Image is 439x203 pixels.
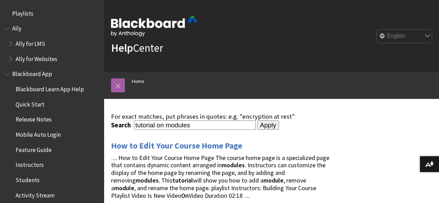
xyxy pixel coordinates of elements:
span: Students [16,174,40,184]
span: Activity Stream [16,189,54,199]
strong: On [181,192,189,200]
a: How to Edit Your Course Home Page [111,140,242,151]
div: For exact matches, put phrases in quotes: e.g. "encryption at rest" [111,113,329,120]
span: Mobile Auto Login [16,129,61,138]
span: Blackboard App [12,68,52,78]
strong: modules [136,176,159,184]
strong: tutorial [172,176,193,184]
span: … How to Edit Your Course Home Page The course home page is a specialized page that contains dyna... [111,154,329,200]
strong: modules [222,161,245,169]
strong: module [263,176,284,184]
input: Apply [257,120,279,130]
span: Quick Start [16,99,44,108]
a: Home [132,77,144,86]
select: Site Language Selector [377,29,432,43]
img: Blackboard by Anthology [111,16,198,36]
label: Search [111,121,133,129]
a: HelpCenter [111,41,163,55]
strong: Help [111,41,133,55]
nav: Book outline for Anthology Ally Help [4,23,100,65]
span: Instructors [16,159,44,169]
span: Release Notes [16,114,52,123]
span: Ally for LMS [16,38,45,47]
strong: module [114,184,134,192]
nav: Book outline for Playlists [4,8,100,19]
span: Ally for Websites [16,53,57,62]
span: Playlists [12,8,33,17]
span: Blackboard Learn App Help [16,83,84,93]
span: Ally [12,23,22,32]
span: Feature Guide [16,144,52,153]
